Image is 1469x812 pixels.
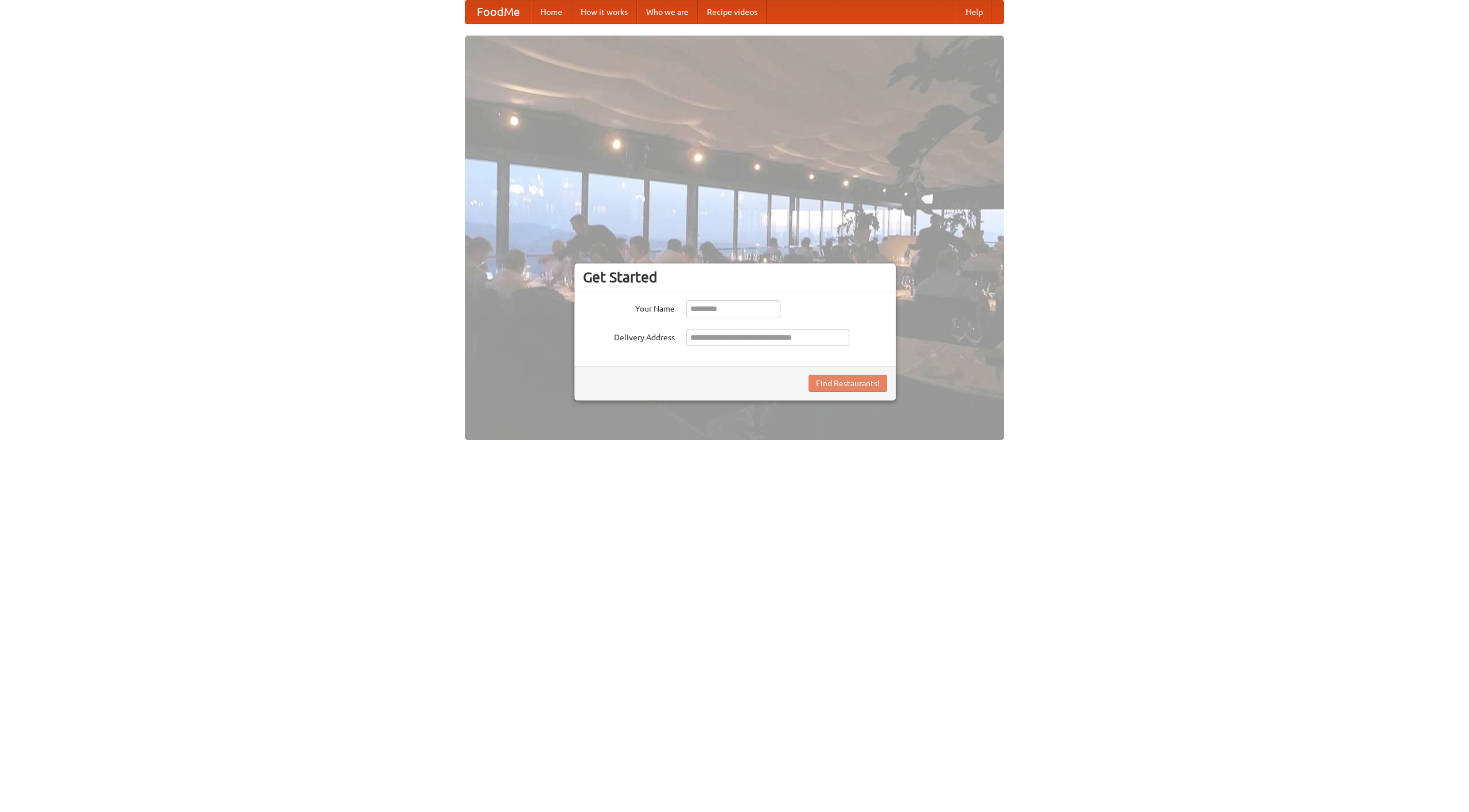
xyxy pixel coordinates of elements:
a: Home [531,1,572,24]
label: Your Name [583,300,675,314]
a: Who we are [637,1,698,24]
h3: Get Started [583,269,887,286]
label: Delivery Address [583,329,675,343]
a: How it works [572,1,637,24]
a: FoodMe [465,1,531,24]
button: Find Restaurants! [809,375,887,392]
a: Help [957,1,992,24]
a: Recipe videos [698,1,767,24]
